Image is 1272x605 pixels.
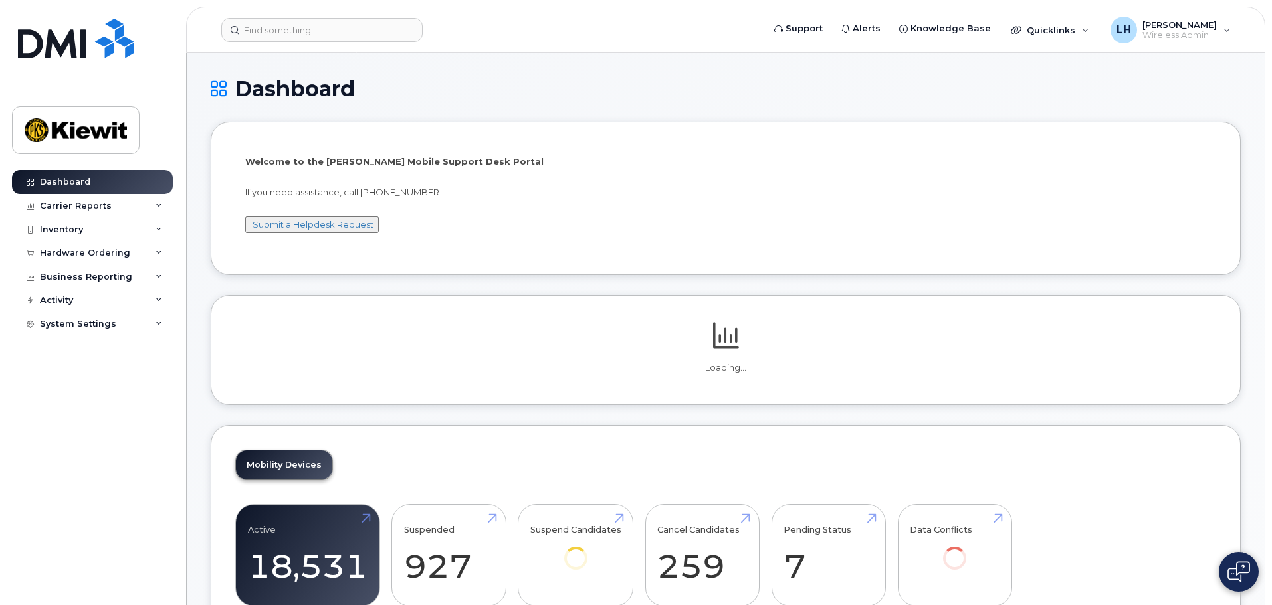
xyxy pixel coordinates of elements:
[245,186,1206,199] p: If you need assistance, call [PHONE_NUMBER]
[404,511,494,599] a: Suspended 927
[245,216,379,233] button: Submit a Helpdesk Request
[657,511,747,599] a: Cancel Candidates 259
[211,77,1241,100] h1: Dashboard
[236,450,332,479] a: Mobility Devices
[530,511,621,588] a: Suspend Candidates
[235,362,1216,374] p: Loading...
[248,511,368,599] a: Active 18,531
[253,219,373,230] a: Submit a Helpdesk Request
[910,511,1000,588] a: Data Conflicts
[1227,561,1250,582] img: Open chat
[784,511,873,599] a: Pending Status 7
[245,155,1206,168] p: Welcome to the [PERSON_NAME] Mobile Support Desk Portal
